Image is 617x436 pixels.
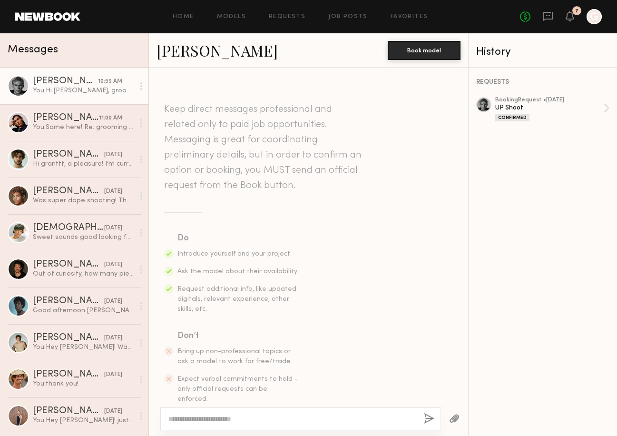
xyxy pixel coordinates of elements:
[33,406,104,416] div: [PERSON_NAME]
[495,114,529,121] div: Confirmed
[164,102,364,193] header: Keep direct messages professional and related only to paid job opportunities. Messaging is great ...
[217,14,246,20] a: Models
[104,297,122,306] div: [DATE]
[33,159,134,168] div: Hi granttt, a pleasure! I’m currently planning to go to [GEOGRAPHIC_DATA] to do some work next month
[33,306,134,315] div: Good afternoon [PERSON_NAME], thank you for reaching out. I am impressed by the vintage designs o...
[33,297,104,306] div: [PERSON_NAME]
[587,9,602,24] a: G
[391,14,428,20] a: Favorites
[33,370,104,379] div: [PERSON_NAME]
[328,14,368,20] a: Job Posts
[104,187,122,196] div: [DATE]
[33,260,104,269] div: [PERSON_NAME]
[33,113,99,123] div: [PERSON_NAME]
[177,376,298,402] span: Expect verbal commitments to hold - only official requests can be enforced.
[33,86,134,95] div: You: Hi [PERSON_NAME], grooming for [DATE] just like ur digitals if possible. Any simple jewelry ...
[33,343,134,352] div: You: Hey [PERSON_NAME]! Wanted to send you some Summer pieces, pinged you on i g . LMK!
[388,46,460,54] a: Book model
[476,79,609,86] div: REQUESTS
[33,77,98,86] div: [PERSON_NAME]
[177,268,298,275] span: Ask the model about their availability.
[495,103,604,112] div: UP Shoot
[98,77,122,86] div: 10:59 AM
[33,333,104,343] div: [PERSON_NAME]
[99,114,122,123] div: 11:00 AM
[8,44,58,55] span: Messages
[575,9,578,14] div: 7
[104,150,122,159] div: [DATE]
[177,251,292,257] span: Introduce yourself and your project.
[177,232,299,245] div: Do
[33,187,104,196] div: [PERSON_NAME]
[104,407,122,416] div: [DATE]
[388,41,460,60] button: Book model
[495,97,609,121] a: bookingRequest •[DATE]UP ShootConfirmed
[104,224,122,233] div: [DATE]
[33,123,134,132] div: You: Same here! Re. grooming for [DATE] - just like ur digitals and please bring a hair tie too i...
[177,348,292,365] span: Bring up non-professional topics or ask a model to work for free/trade.
[177,286,296,312] span: Request additional info, like updated digitals, relevant experience, other skills, etc.
[173,14,194,20] a: Home
[476,47,609,58] div: History
[33,379,134,388] div: You: thank you!
[33,196,134,205] div: Was super dope shooting! Thanks for having me!
[33,269,134,278] div: Out of curiosity, how many pieces would you be gifting?
[177,329,299,343] div: Don’t
[33,223,104,233] div: [DEMOGRAPHIC_DATA][PERSON_NAME]
[269,14,305,20] a: Requests
[33,233,134,242] div: Sweet sounds good looking forward!!
[33,416,134,425] div: You: Hey [PERSON_NAME]! just checking in on this?
[495,97,604,103] div: booking Request • [DATE]
[104,260,122,269] div: [DATE]
[33,150,104,159] div: [PERSON_NAME]
[157,40,278,60] a: [PERSON_NAME]
[104,334,122,343] div: [DATE]
[104,370,122,379] div: [DATE]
